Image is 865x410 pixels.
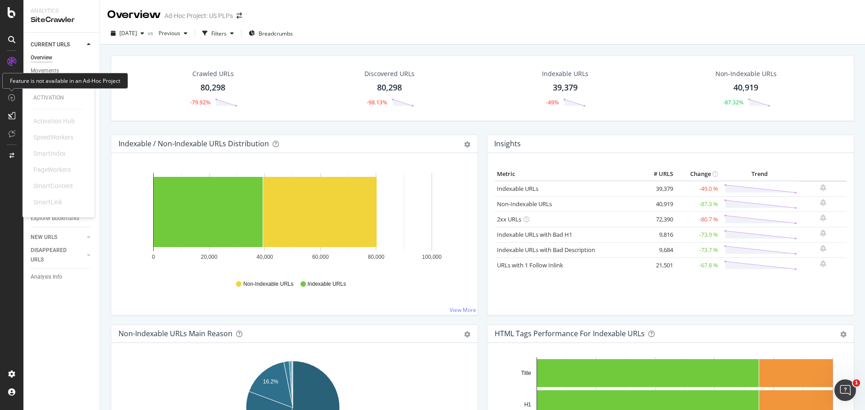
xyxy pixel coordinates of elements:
[715,69,777,78] div: Non-Indexable URLs
[33,133,73,142] div: SpeedWorkers
[201,254,218,260] text: 20,000
[675,196,720,212] td: -87.3 %
[675,212,720,227] td: -80.7 %
[364,69,414,78] div: Discovered URLs
[497,261,563,269] a: URLs with 1 Follow Inlink
[639,227,675,242] td: 9,816
[542,69,588,78] div: Indexable URLs
[31,53,52,63] div: Overview
[31,7,92,15] div: Analytics
[31,53,93,63] a: Overview
[263,378,278,385] text: 16.2%
[31,66,59,76] div: Movements
[33,94,84,102] div: Activation
[33,165,71,174] div: PageWorkers
[497,215,521,223] a: 2xx URLs
[256,254,273,260] text: 40,000
[31,233,84,242] a: NEW URLS
[639,257,675,273] td: 21,501
[259,30,293,37] span: Breadcrumbs
[31,214,79,223] div: Explorer Bookmarks
[368,254,385,260] text: 80,000
[31,233,57,242] div: NEW URLS
[495,329,645,338] div: HTML Tags Performance for Indexable URLs
[820,245,826,252] div: bell-plus
[639,196,675,212] td: 40,919
[820,260,826,267] div: bell-plus
[155,29,180,37] span: Previous
[31,40,84,50] a: CURRENT URLS
[422,254,442,260] text: 100,000
[148,29,155,37] span: vs
[639,242,675,257] td: 9,684
[834,379,856,401] iframe: Intercom live chat
[31,40,70,50] div: CURRENT URLS
[820,199,826,206] div: bell-plus
[308,280,346,288] span: Indexable URLs
[497,200,552,208] a: Non-Indexable URLs
[853,379,860,387] span: 1
[118,167,467,272] svg: A chart.
[31,214,93,223] a: Explorer Bookmarks
[675,257,720,273] td: -67.8 %
[464,331,470,338] div: gear
[192,69,234,78] div: Crawled URLs
[723,99,743,106] div: -87.32%
[675,181,720,197] td: -49.0 %
[675,242,720,257] td: -73.7 %
[31,246,76,265] div: DISAPPEARED URLS
[33,198,62,207] div: SmartLink
[31,246,84,265] a: DISAPPEARED URLS
[733,82,758,94] div: 40,919
[464,141,470,148] div: gear
[497,230,572,239] a: Indexable URLs with Bad H1
[211,30,227,37] div: Filters
[119,29,137,37] span: 2025 Sep. 8th
[33,117,75,126] div: Activation Hub
[31,15,92,25] div: SiteCrawler
[190,99,210,106] div: -79.92%
[2,73,128,89] div: Feature is not available in an Ad-Hoc Project
[820,214,826,221] div: bell-plus
[199,26,237,41] button: Filters
[639,167,675,181] th: # URLS
[237,13,242,19] div: arrow-right-arrow-left
[107,26,148,41] button: [DATE]
[820,230,826,237] div: bell-plus
[497,185,538,193] a: Indexable URLs
[553,82,578,94] div: 39,379
[639,181,675,197] td: 39,379
[152,254,155,260] text: 0
[639,212,675,227] td: 72,390
[546,99,559,106] div: -49%
[524,401,532,408] text: H1
[497,246,595,254] a: Indexable URLs with Bad Description
[840,331,847,338] div: gear
[521,370,532,376] text: Title
[495,167,639,181] th: Metric
[450,306,476,314] a: View More
[31,272,93,282] a: Analysis Info
[367,99,387,106] div: -98.13%
[118,139,269,148] div: Indexable / Non-Indexable URLs Distribution
[33,181,73,190] div: SmartContent
[118,329,232,338] div: Non-Indexable URLs Main Reason
[820,184,826,191] div: bell-plus
[31,272,62,282] div: Analysis Info
[33,149,66,158] div: SmartIndex
[200,82,225,94] div: 80,298
[31,66,93,76] a: Movements
[377,82,402,94] div: 80,298
[243,280,293,288] span: Non-Indexable URLs
[164,11,233,20] div: Ad-Hoc Project: US PLPs
[312,254,329,260] text: 60,000
[155,26,191,41] button: Previous
[720,167,799,181] th: Trend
